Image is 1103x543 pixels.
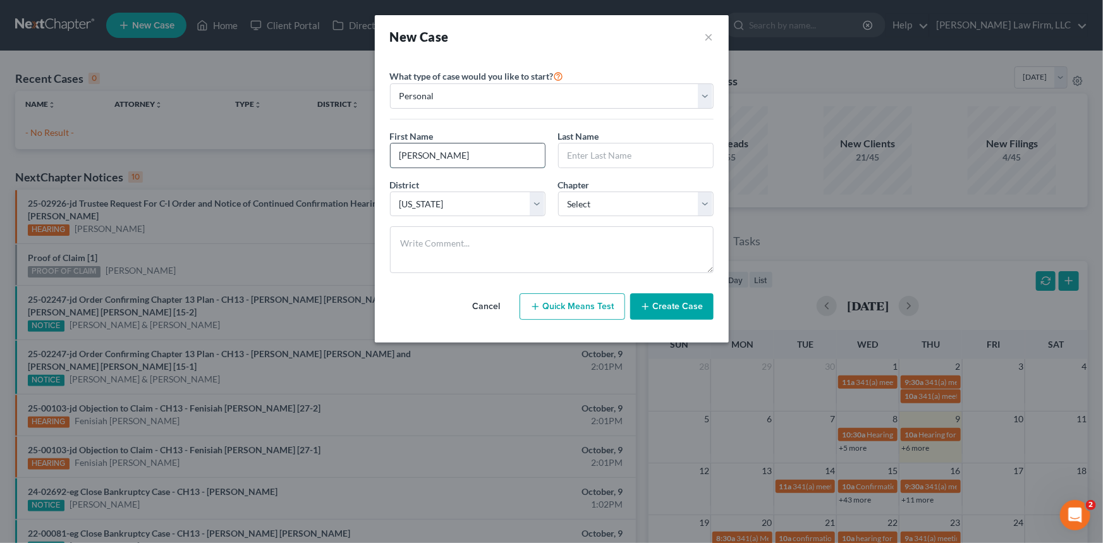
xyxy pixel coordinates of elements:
[459,294,515,319] button: Cancel
[1086,500,1096,510] span: 2
[390,68,564,83] label: What type of case would you like to start?
[390,29,449,44] strong: New Case
[705,28,714,46] button: ×
[558,131,599,142] span: Last Name
[559,143,713,168] input: Enter Last Name
[390,180,420,190] span: District
[630,293,714,320] button: Create Case
[1060,500,1090,530] iframe: Intercom live chat
[391,143,545,168] input: Enter First Name
[520,293,625,320] button: Quick Means Test
[558,180,590,190] span: Chapter
[390,131,434,142] span: First Name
